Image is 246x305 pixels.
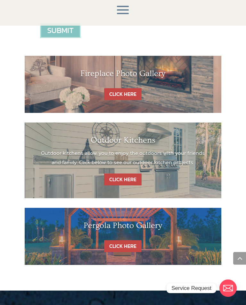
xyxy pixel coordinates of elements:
[104,241,142,252] a: CLICK HERE
[219,280,237,297] a: Email
[37,69,209,82] h1: Fireplace Photo Gallery
[104,89,142,100] a: CLICK HERE
[37,149,209,167] p: Outdoor kitchens allow you to enjoy the outdoors with your friends and family. Click below to see...
[37,221,209,234] h1: Pergola Photo Gallery
[40,24,80,38] input: Submit
[37,136,209,149] h1: Outdoor Kitchens
[104,174,142,186] a: CLICK HERE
